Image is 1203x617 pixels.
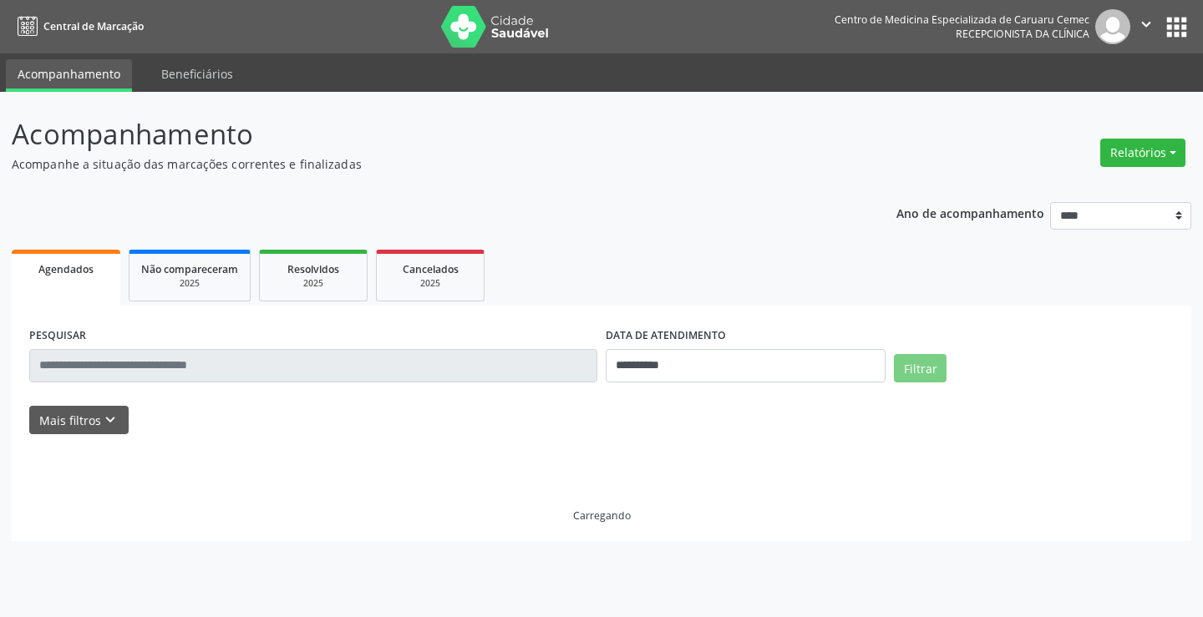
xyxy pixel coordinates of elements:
label: PESQUISAR [29,323,86,349]
button: Relatórios [1100,139,1185,167]
span: Cancelados [403,262,459,276]
div: 2025 [272,277,355,290]
button: Filtrar [894,354,947,382]
div: 2025 [141,277,238,290]
span: Agendados [38,262,94,276]
div: Carregando [573,508,631,523]
div: 2025 [388,277,472,290]
a: Acompanhamento [6,59,132,92]
img: img [1095,9,1130,44]
button: Mais filtroskeyboard_arrow_down [29,406,129,435]
label: DATA DE ATENDIMENTO [606,323,726,349]
a: Beneficiários [150,59,245,89]
a: Central de Marcação [12,13,144,40]
p: Acompanhe a situação das marcações correntes e finalizadas [12,155,837,173]
p: Ano de acompanhamento [896,202,1044,223]
button: apps [1162,13,1191,42]
p: Acompanhamento [12,114,837,155]
div: Centro de Medicina Especializada de Caruaru Cemec [835,13,1089,27]
span: Central de Marcação [43,19,144,33]
i:  [1137,15,1155,33]
span: Recepcionista da clínica [956,27,1089,41]
i: keyboard_arrow_down [101,411,119,429]
span: Não compareceram [141,262,238,276]
span: Resolvidos [287,262,339,276]
button:  [1130,9,1162,44]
